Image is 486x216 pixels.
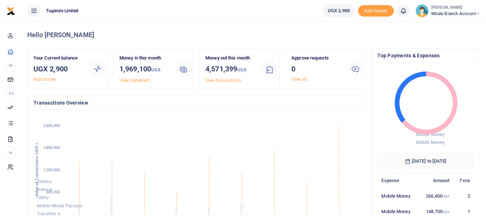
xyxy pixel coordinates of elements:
[291,63,341,74] h3: 0
[319,4,358,17] li: Wallet ballance
[151,67,160,72] small: UGX
[322,4,355,17] a: UGX 2,900
[453,173,474,188] th: Txns
[418,188,453,204] td: 266,400
[237,67,246,72] small: UGX
[291,77,307,82] a: View all
[6,7,15,16] img: logo-small
[453,188,474,204] td: 2
[377,153,474,170] h6: [DATE] to [DATE]
[37,187,52,192] span: Internet
[33,63,83,74] h3: UGX 2,900
[43,146,60,150] tspan: 1,800,000
[33,77,56,82] a: Add money
[33,54,83,62] p: Your Current balance
[43,168,60,172] tspan: 1,200,000
[442,194,449,198] small: UGX
[6,59,15,71] li: M
[328,7,350,14] span: UGX 2,900
[37,203,82,208] span: Mobile Money Payouts
[205,54,255,62] p: Money out this month
[358,5,394,17] li: Toup your wallet
[377,52,474,59] h4: Top Payments & Expenses
[291,54,341,62] p: Approve requests
[418,173,453,188] th: Amount
[358,8,394,13] a: Add money
[119,78,150,83] a: View statement
[377,173,418,188] th: Expense
[6,8,15,13] a: logo-small logo-large logo-large
[46,190,60,194] tspan: 600,000
[415,4,480,17] a: profile-user [PERSON_NAME] Mbale Branch Account
[442,210,449,214] small: UGX
[37,179,51,184] span: Airtime
[358,5,394,17] span: Add money
[119,54,169,62] p: Money in this month
[35,143,39,197] text: Value of Transactions (UGX )
[6,87,15,99] li: Ac
[119,63,169,75] h3: 1,969,100
[431,5,480,11] small: [PERSON_NAME]
[43,124,60,128] tspan: 2,400,000
[431,10,480,17] span: Mbale Branch Account
[415,4,428,17] img: profile-user
[6,147,15,159] li: M
[377,188,418,204] td: Mobile Money
[27,31,480,39] h4: Hello [PERSON_NAME]
[416,132,445,137] span: Mobile Money
[205,78,241,83] a: View transactions
[43,8,82,14] span: Tugende Limited
[37,195,49,200] span: Utility
[205,63,255,75] h3: 4,571,399
[33,99,359,107] h4: Transactions Overview
[416,140,445,145] span: Mobile Money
